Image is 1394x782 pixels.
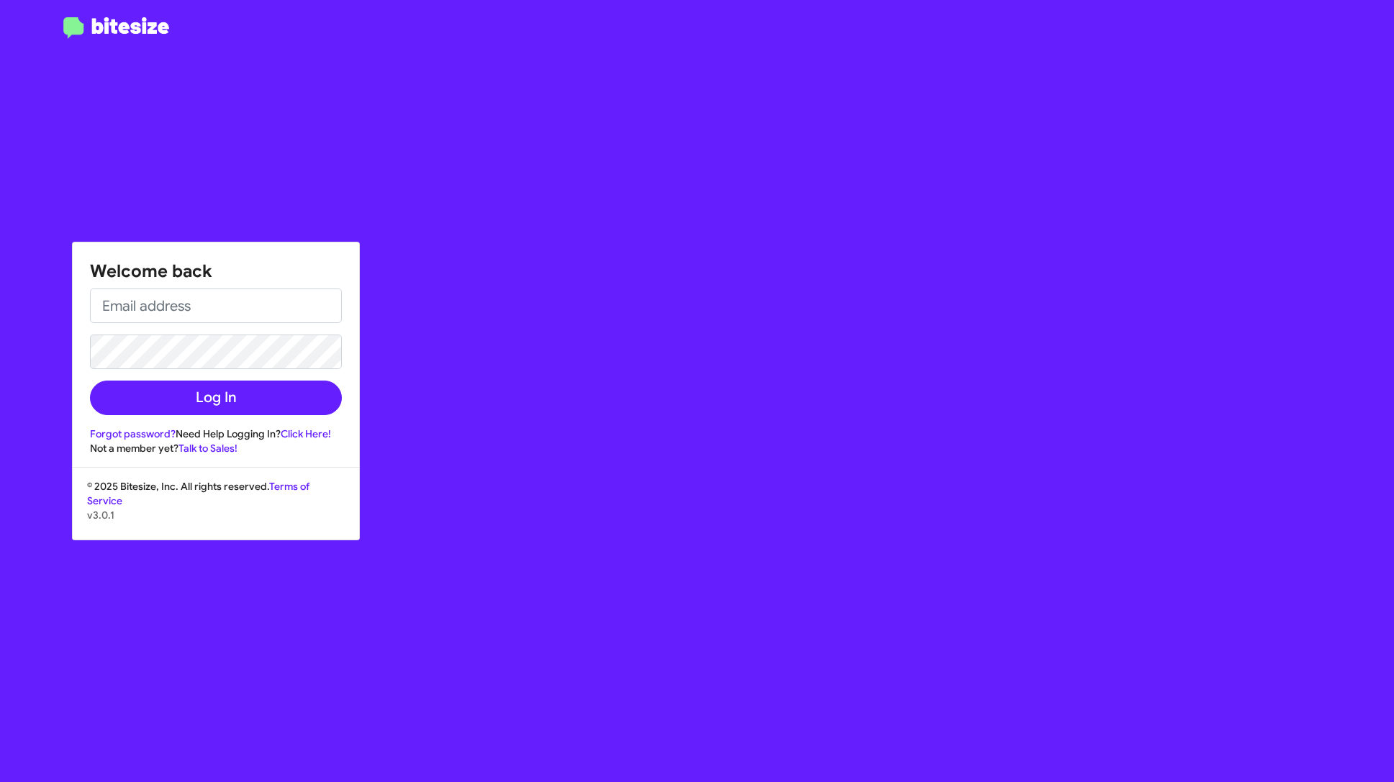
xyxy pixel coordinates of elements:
a: Forgot password? [90,427,176,440]
input: Email address [90,288,342,323]
p: v3.0.1 [87,508,345,522]
div: Need Help Logging In? [90,427,342,441]
h1: Welcome back [90,260,342,283]
a: Talk to Sales! [178,442,237,455]
button: Log In [90,381,342,415]
div: Not a member yet? [90,441,342,455]
div: © 2025 Bitesize, Inc. All rights reserved. [73,479,359,540]
a: Click Here! [281,427,331,440]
